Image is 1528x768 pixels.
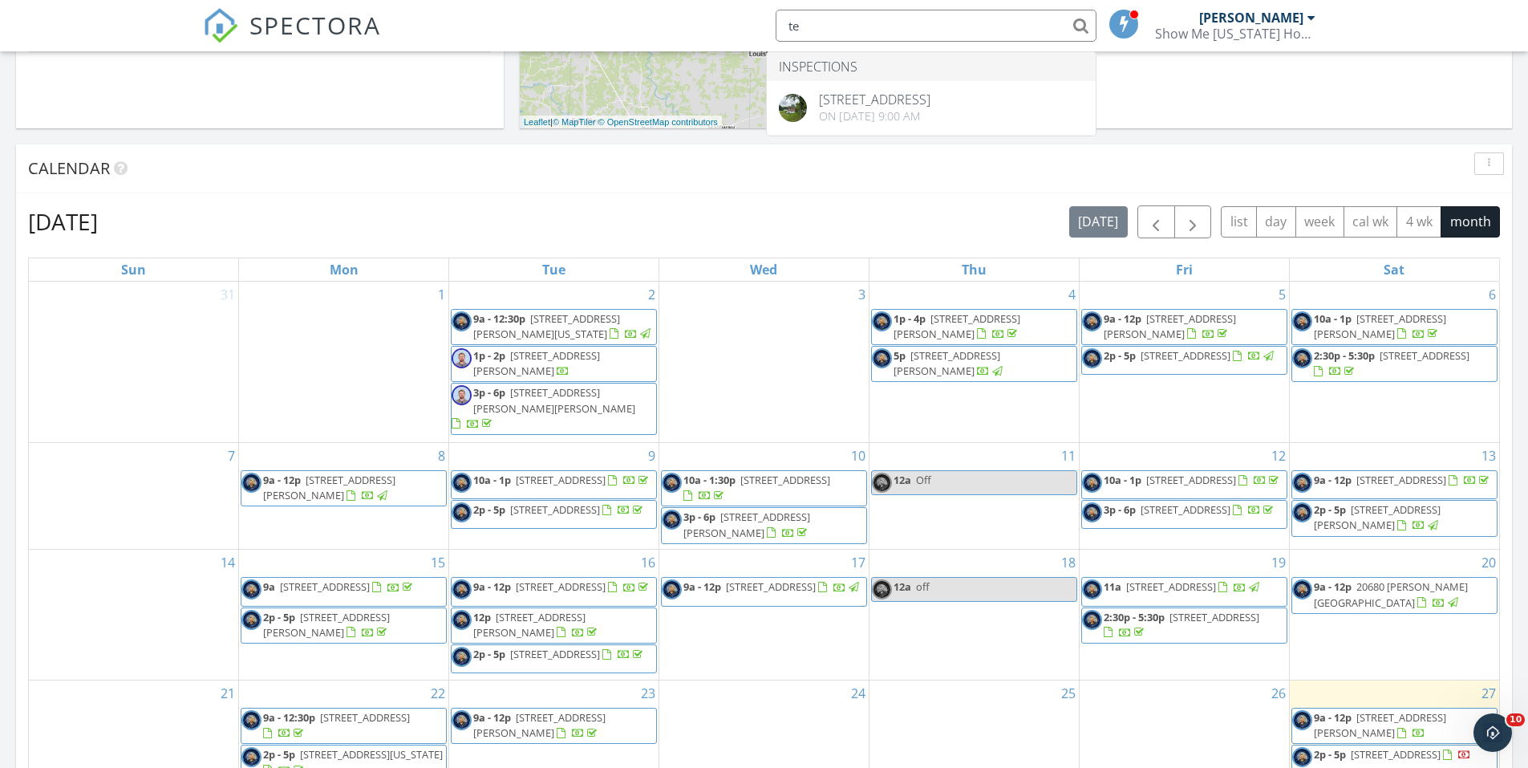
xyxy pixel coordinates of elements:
[767,81,1096,135] a: [STREET_ADDRESS] On [DATE] 9:00 am
[473,610,491,624] span: 12p
[241,610,261,630] img: 457113340_122114371652455543_2292472785513355662_n.jpg
[855,282,869,307] a: Go to September 3, 2025
[428,550,448,575] a: Go to September 15, 2025
[1081,500,1287,529] a: 3p - 6p [STREET_ADDRESS]
[1314,710,1446,740] span: [STREET_ADDRESS][PERSON_NAME]
[473,710,511,725] span: 9a - 12p
[452,710,472,730] img: 457113340_122114371652455543_2292472785513355662_n.jpg
[451,708,657,744] a: 9a - 12p [STREET_ADDRESS][PERSON_NAME]
[452,385,472,405] img: img_2594.jpeg
[451,607,657,644] a: 12p [STREET_ADDRESS][PERSON_NAME]
[1289,550,1499,680] td: Go to September 20, 2025
[263,579,275,594] span: 9a
[473,579,511,594] span: 9a - 12p
[29,282,239,443] td: Go to August 31, 2025
[871,309,1077,345] a: 1p - 4p [STREET_ADDRESS][PERSON_NAME]
[1137,205,1175,238] button: Previous month
[872,348,892,368] img: 457113340_122114371652455543_2292472785513355662_n.jpg
[452,502,472,522] img: 457113340_122114371652455543_2292472785513355662_n.jpg
[894,348,906,363] span: 5p
[520,116,722,129] div: |
[217,550,238,575] a: Go to September 14, 2025
[1292,311,1312,331] img: 457113340_122114371652455543_2292472785513355662_n.jpg
[217,681,238,706] a: Go to September 21, 2025
[1082,610,1102,630] img: 457113340_122114371652455543_2292472785513355662_n.jpg
[1104,311,1141,326] span: 9a - 12p
[869,550,1079,680] td: Go to September 18, 2025
[1314,747,1471,762] a: 2p - 5p [STREET_ADDRESS]
[959,258,990,281] a: Thursday
[869,282,1079,443] td: Go to September 4, 2025
[1141,348,1230,363] span: [STREET_ADDRESS]
[1314,747,1346,762] span: 2p - 5p
[1104,348,1276,363] a: 2p - 5p [STREET_ADDRESS]
[1314,348,1469,378] a: 2:30p - 5:30p [STREET_ADDRESS]
[894,311,1020,341] a: 1p - 4p [STREET_ADDRESS][PERSON_NAME]
[29,443,239,550] td: Go to September 7, 2025
[662,473,682,493] img: 457113340_122114371652455543_2292472785513355662_n.jpg
[326,258,362,281] a: Monday
[1141,502,1230,517] span: [STREET_ADDRESS]
[451,309,657,345] a: 9a - 12:30p [STREET_ADDRESS][PERSON_NAME][US_STATE]
[1292,710,1312,730] img: 457113340_122114371652455543_2292472785513355662_n.jpg
[473,610,586,640] span: [STREET_ADDRESS][PERSON_NAME]
[1104,502,1136,517] span: 3p - 6p
[1292,348,1312,368] img: 457113340_122114371652455543_2292472785513355662_n.jpg
[1314,502,1441,532] a: 2p - 5p [STREET_ADDRESS][PERSON_NAME]
[452,610,472,630] img: 457113340_122114371652455543_2292472785513355662_n.jpg
[1380,258,1408,281] a: Saturday
[645,282,659,307] a: Go to September 2, 2025
[263,747,295,762] span: 2p - 5p
[473,710,606,740] a: 9a - 12p [STREET_ADDRESS][PERSON_NAME]
[28,205,98,238] h2: [DATE]
[1314,502,1346,517] span: 2p - 5p
[869,443,1079,550] td: Go to September 11, 2025
[452,647,472,667] img: 457113340_122114371652455543_2292472785513355662_n.jpg
[435,282,448,307] a: Go to September 1, 2025
[28,157,110,179] span: Calendar
[872,311,892,331] img: 457113340_122114371652455543_2292472785513355662_n.jpg
[894,473,911,487] span: 12a
[1291,470,1498,499] a: 9a - 12p [STREET_ADDRESS]
[473,348,600,378] span: [STREET_ADDRESS][PERSON_NAME]
[1104,610,1165,624] span: 2:30p - 5:30p
[1292,502,1312,522] img: 457113340_122114371652455543_2292472785513355662_n.jpg
[473,473,511,487] span: 10a - 1p
[1314,579,1468,609] a: 9a - 12p 20680 [PERSON_NAME][GEOGRAPHIC_DATA]
[452,385,635,430] a: 3p - 6p [STREET_ADDRESS][PERSON_NAME][PERSON_NAME]
[1314,311,1446,341] span: [STREET_ADDRESS][PERSON_NAME]
[263,610,390,640] span: [STREET_ADDRESS][PERSON_NAME]
[1079,443,1289,550] td: Go to September 12, 2025
[473,385,635,415] span: [STREET_ADDRESS][PERSON_NAME][PERSON_NAME]
[1081,607,1287,644] a: 2:30p - 5:30p [STREET_ADDRESS]
[241,473,261,493] img: 457113340_122114371652455543_2292472785513355662_n.jpg
[241,577,447,606] a: 9a [STREET_ADDRESS]
[894,348,1000,378] span: [STREET_ADDRESS][PERSON_NAME]
[1081,577,1287,606] a: 11a [STREET_ADDRESS]
[263,473,395,502] a: 9a - 12p [STREET_ADDRESS][PERSON_NAME]
[1079,282,1289,443] td: Go to September 5, 2025
[740,473,830,487] span: [STREET_ADDRESS]
[638,681,659,706] a: Go to September 23, 2025
[451,500,657,529] a: 2p - 5p [STREET_ADDRESS]
[118,258,149,281] a: Sunday
[1380,348,1469,363] span: [STREET_ADDRESS]
[683,510,810,539] a: 3p - 6p [STREET_ADDRESS][PERSON_NAME]
[473,473,651,487] a: 10a - 1p [STREET_ADDRESS]
[848,443,869,469] a: Go to September 10, 2025
[452,348,472,368] img: img_2594.jpeg
[449,550,659,680] td: Go to September 16, 2025
[1082,348,1102,368] img: 457113340_122114371652455543_2292472785513355662_n.jpg
[871,346,1077,382] a: 5p [STREET_ADDRESS][PERSON_NAME]
[894,311,926,326] span: 1p - 4p
[473,311,653,341] a: 9a - 12:30p [STREET_ADDRESS][PERSON_NAME][US_STATE]
[452,311,472,331] img: 457113340_122114371652455543_2292472785513355662_n.jpg
[1478,550,1499,575] a: Go to September 20, 2025
[1351,747,1441,762] span: [STREET_ADDRESS]
[638,550,659,575] a: Go to September 16, 2025
[659,550,869,680] td: Go to September 17, 2025
[239,550,449,680] td: Go to September 15, 2025
[1146,473,1236,487] span: [STREET_ADDRESS]
[217,282,238,307] a: Go to August 31, 2025
[263,710,315,725] span: 9a - 12:30p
